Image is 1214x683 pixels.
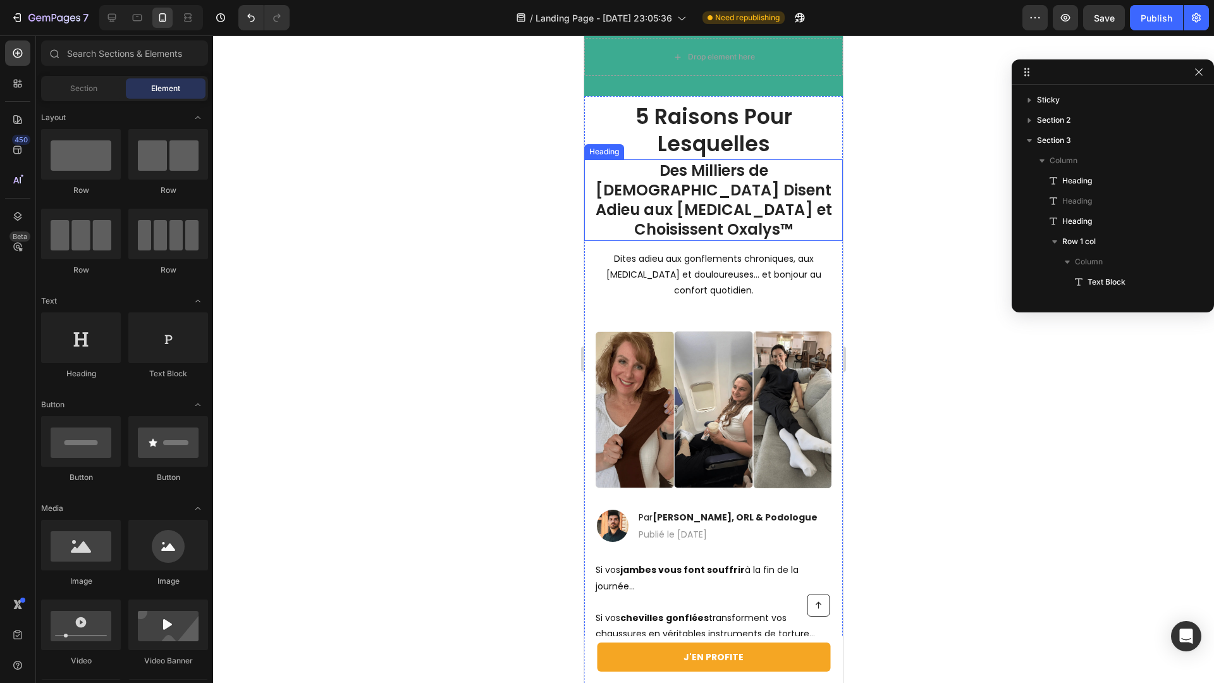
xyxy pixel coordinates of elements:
span: Sticky [1037,94,1060,106]
span: Need republishing [715,12,780,23]
span: Section 3 [1037,134,1071,147]
div: Image [41,575,121,587]
div: Button [128,472,208,483]
span: Save [1094,13,1115,23]
div: Row [128,185,208,196]
iframe: Design area [584,35,843,683]
strong: gonflées [82,576,125,589]
span: Toggle open [188,108,208,128]
button: Publish [1130,5,1183,30]
button: 7 [5,5,94,30]
span: Section 2 [1037,114,1070,126]
div: Row [128,264,208,276]
span: Text Block [1088,276,1125,288]
div: Video [41,655,121,667]
div: 450 [12,135,30,145]
div: Image [128,575,208,587]
span: Row 1 col [1062,235,1096,248]
div: Row [41,185,121,196]
span: Heading [1062,215,1092,228]
p: 7 [83,10,89,25]
div: Text Block [128,368,208,379]
span: Toggle open [188,498,208,519]
input: Search Sections & Elements [41,40,208,66]
p: Si vos à la fin de la journée… [11,527,247,558]
div: Undo/Redo [238,5,290,30]
div: Row [41,264,121,276]
span: Heading [1062,175,1092,187]
span: Column [1050,154,1077,167]
span: Landing Page - [DATE] 23:05:36 [536,11,672,25]
span: Column [1075,255,1103,268]
span: Media [41,503,63,514]
span: Layout [41,112,66,123]
div: Heading [41,368,121,379]
div: Beta [9,231,30,242]
span: Section [70,83,97,94]
span: Heading [1062,195,1092,207]
span: Button [41,399,64,410]
button: Save [1083,5,1125,30]
span: Toggle open [188,395,208,415]
span: Row 1 col [1062,296,1096,309]
div: Button [41,472,121,483]
span: / [530,11,533,25]
strong: jambes vous font souffrir [36,528,161,541]
p: Si vos transforment vos chaussures en véritables instruments de torture… [11,575,247,606]
div: Publish [1141,11,1172,25]
span: Toggle open [188,291,208,311]
div: Video Banner [128,655,208,667]
span: Element [151,83,180,94]
strong: chevilles [36,576,79,589]
div: Open Intercom Messenger [1171,621,1201,651]
span: Text [41,295,57,307]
